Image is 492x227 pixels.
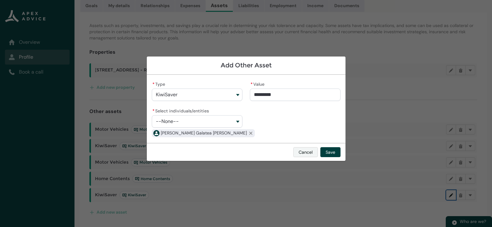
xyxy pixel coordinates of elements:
span: Tara Galatea Murphy [161,130,247,136]
label: Type [152,80,168,87]
span: --None-- [156,119,179,124]
button: Select individuals/entities [152,115,242,128]
h1: Add Other Asset [152,61,341,69]
label: Select individuals/entities [152,107,211,114]
abbr: required [251,81,253,87]
label: Value [250,80,267,87]
span: KiwiSaver [156,92,178,98]
button: Type [152,89,242,101]
abbr: required [152,81,155,87]
button: Cancel [293,147,318,157]
button: Save [320,147,341,157]
button: Remove Tara Galatea Murphy [247,129,255,137]
abbr: required [152,108,155,114]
